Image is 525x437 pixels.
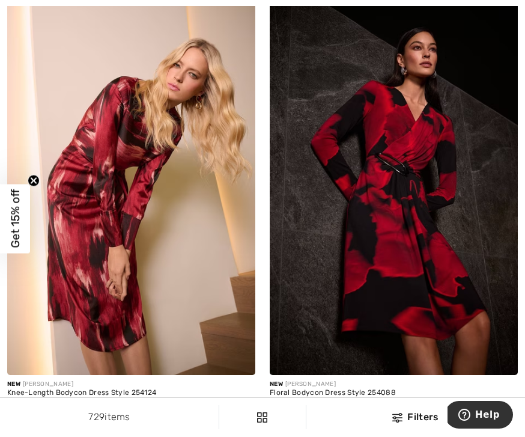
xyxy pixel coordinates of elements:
img: Filters [257,412,267,423]
div: [PERSON_NAME] [270,380,518,389]
span: Get 15% off [8,189,22,248]
img: Floral Bodycon Dress Style 254088. Black/red [270,2,518,375]
div: Floral Bodycon Dress Style 254088 [270,389,518,397]
div: Filters [314,410,518,424]
img: Filters [392,413,402,423]
img: Knee-Length Bodycon Dress Style 254124. Black/red [7,2,255,375]
div: Knee-Length Bodycon Dress Style 254124 [7,389,255,397]
span: New [7,380,20,388]
span: 729 [88,411,105,423]
iframe: Opens a widget where you can find more information [448,401,513,431]
span: New [270,380,283,388]
div: [PERSON_NAME] [7,380,255,389]
button: Close teaser [28,174,40,186]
